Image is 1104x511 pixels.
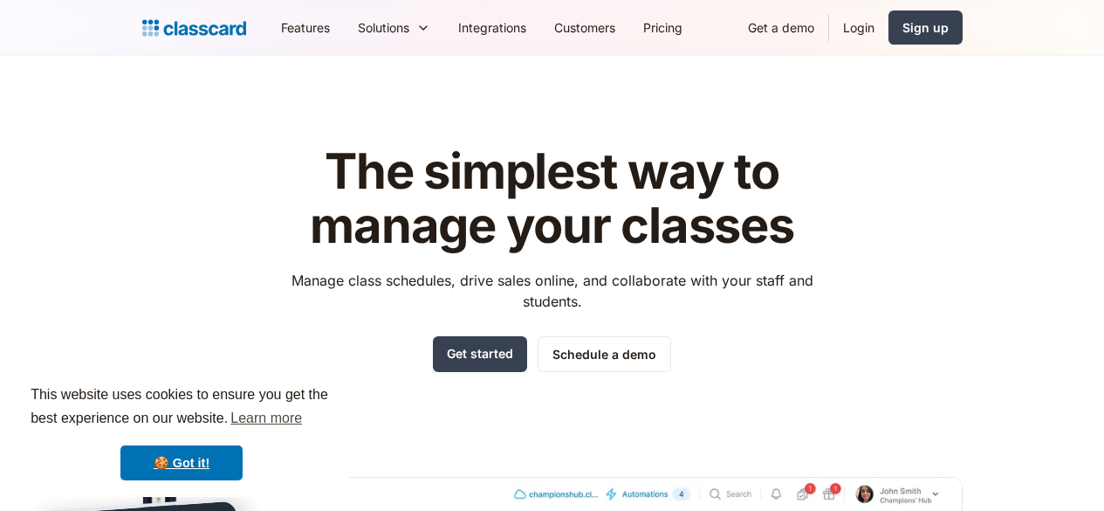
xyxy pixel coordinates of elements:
[538,336,671,372] a: Schedule a demo
[14,368,349,497] div: cookieconsent
[275,270,829,312] p: Manage class schedules, drive sales online, and collaborate with your staff and students.
[444,8,540,47] a: Integrations
[888,10,963,45] a: Sign up
[275,145,829,252] h1: The simplest way to manage your classes
[228,405,305,432] a: learn more about cookies
[267,8,344,47] a: Features
[120,445,243,480] a: dismiss cookie message
[829,8,888,47] a: Login
[902,18,949,37] div: Sign up
[142,16,246,40] a: Logo
[344,8,444,47] div: Solutions
[358,18,409,37] div: Solutions
[433,336,527,372] a: Get started
[734,8,828,47] a: Get a demo
[540,8,629,47] a: Customers
[31,384,333,432] span: This website uses cookies to ensure you get the best experience on our website.
[629,8,696,47] a: Pricing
